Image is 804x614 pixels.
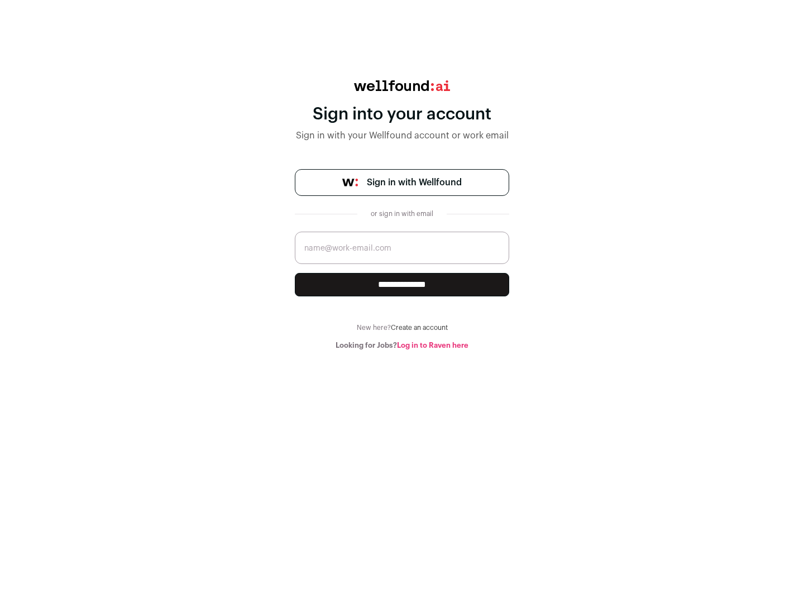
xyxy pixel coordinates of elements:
[354,80,450,91] img: wellfound:ai
[295,169,509,196] a: Sign in with Wellfound
[391,324,448,331] a: Create an account
[295,232,509,264] input: name@work-email.com
[295,129,509,142] div: Sign in with your Wellfound account or work email
[295,323,509,332] div: New here?
[366,209,438,218] div: or sign in with email
[367,176,462,189] span: Sign in with Wellfound
[295,341,509,350] div: Looking for Jobs?
[342,179,358,186] img: wellfound-symbol-flush-black-fb3c872781a75f747ccb3a119075da62bfe97bd399995f84a933054e44a575c4.png
[397,342,468,349] a: Log in to Raven here
[295,104,509,124] div: Sign into your account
